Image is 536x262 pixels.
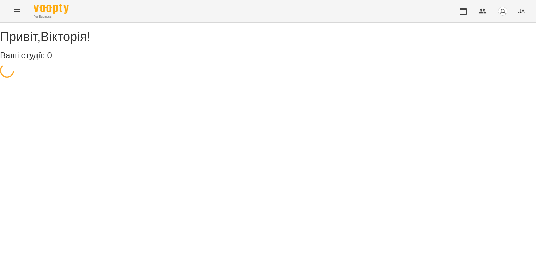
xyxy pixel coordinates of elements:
[517,7,525,15] span: UA
[34,14,69,19] span: For Business
[34,4,69,14] img: Voopty Logo
[515,5,528,18] button: UA
[498,6,508,16] img: avatar_s.png
[47,51,52,60] span: 0
[8,3,25,20] button: Menu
